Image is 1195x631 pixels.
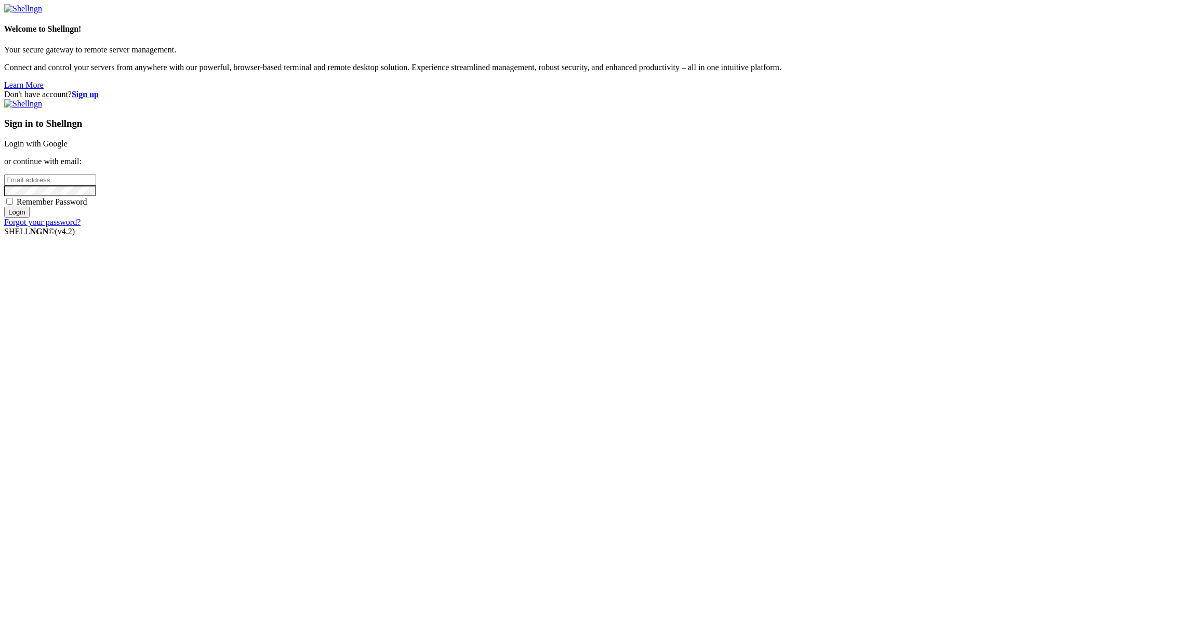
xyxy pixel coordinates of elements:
[4,90,1191,99] div: Don't have account?
[4,4,42,14] img: Shellngn
[4,63,1191,72] p: Connect and control your servers from anywhere with our powerful, browser-based terminal and remo...
[4,139,68,148] a: Login with Google
[4,174,96,185] input: Email address
[4,118,1191,129] h3: Sign in to Shellngn
[4,157,1191,166] p: or continue with email:
[6,198,13,205] input: Remember Password
[4,24,1191,34] h4: Welcome to Shellngn!
[55,227,75,236] span: 4.2.0
[4,227,75,236] span: SHELL ©
[4,218,81,226] a: Forgot your password?
[72,90,99,99] a: Sign up
[4,45,1191,55] p: Your secure gateway to remote server management.
[30,227,49,236] b: NGN
[4,99,42,109] img: Shellngn
[17,197,87,206] span: Remember Password
[4,80,44,89] a: Learn More
[4,207,30,218] input: Login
